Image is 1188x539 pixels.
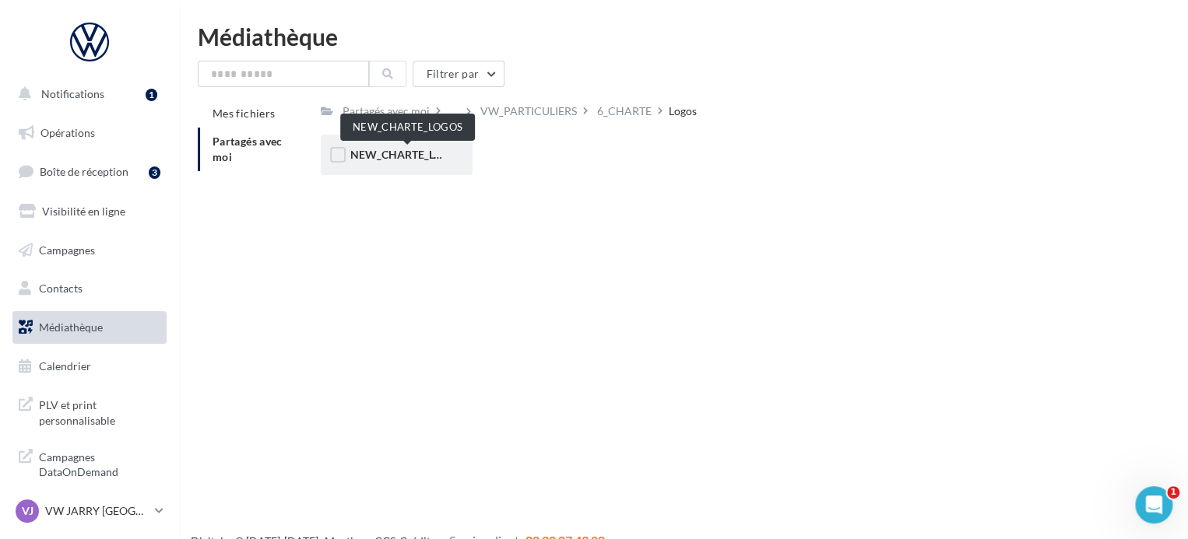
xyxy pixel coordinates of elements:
[45,503,149,519] p: VW JARRY [GEOGRAPHIC_DATA]
[9,155,170,188] a: Boîte de réception3
[42,205,125,218] span: Visibilité en ligne
[9,350,170,383] a: Calendrier
[9,311,170,344] a: Médiathèque
[198,25,1169,48] div: Médiathèque
[350,148,465,161] span: NEW_CHARTE_LOGOS
[22,503,33,519] span: VJ
[146,89,157,101] div: 1
[39,282,83,295] span: Contacts
[413,61,504,87] button: Filtrer par
[39,394,160,428] span: PLV et print personnalisable
[480,103,577,119] div: VW_PARTICULIERS
[669,103,697,119] div: Logos
[447,100,460,122] div: ...
[39,446,160,480] span: Campagnes DataOnDemand
[9,440,170,486] a: Campagnes DataOnDemand
[149,166,160,179] div: 3
[39,243,95,256] span: Campagnes
[597,103,652,119] div: 6_CHARTE
[9,388,170,434] a: PLV et print personnalisable
[213,107,275,120] span: Mes fichiers
[40,126,95,139] span: Opérations
[343,103,430,119] div: Partagés avec moi
[9,195,170,228] a: Visibilité en ligne
[213,135,283,163] span: Partagés avec moi
[340,114,475,141] div: NEW_CHARTE_LOGOS
[9,272,170,305] a: Contacts
[1135,486,1172,523] iframe: Intercom live chat
[1167,486,1179,499] span: 1
[9,117,170,149] a: Opérations
[9,234,170,267] a: Campagnes
[41,87,104,100] span: Notifications
[12,496,167,526] a: VJ VW JARRY [GEOGRAPHIC_DATA]
[40,165,128,178] span: Boîte de réception
[9,78,163,110] button: Notifications 1
[39,320,103,334] span: Médiathèque
[39,359,91,373] span: Calendrier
